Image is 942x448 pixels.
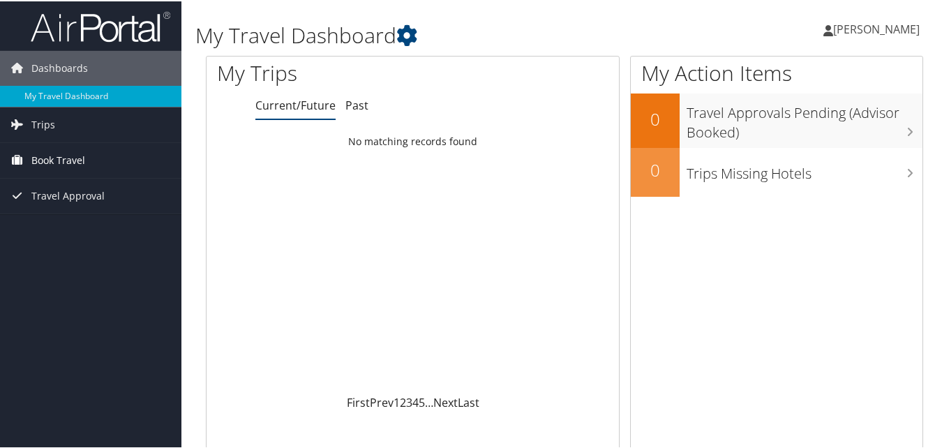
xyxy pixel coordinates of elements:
[347,394,370,409] a: First
[631,57,922,87] h1: My Action Items
[458,394,479,409] a: Last
[687,156,922,182] h3: Trips Missing Hotels
[345,96,368,112] a: Past
[217,57,437,87] h1: My Trips
[631,157,680,181] h2: 0
[687,95,922,141] h3: Travel Approvals Pending (Advisor Booked)
[823,7,934,49] a: [PERSON_NAME]
[833,20,920,36] span: [PERSON_NAME]
[195,20,687,49] h1: My Travel Dashboard
[425,394,433,409] span: …
[255,96,336,112] a: Current/Future
[631,147,922,195] a: 0Trips Missing Hotels
[631,92,922,146] a: 0Travel Approvals Pending (Advisor Booked)
[433,394,458,409] a: Next
[394,394,400,409] a: 1
[31,177,105,212] span: Travel Approval
[31,106,55,141] span: Trips
[400,394,406,409] a: 2
[412,394,419,409] a: 4
[207,128,619,153] td: No matching records found
[31,142,85,177] span: Book Travel
[370,394,394,409] a: Prev
[631,106,680,130] h2: 0
[419,394,425,409] a: 5
[406,394,412,409] a: 3
[31,9,170,42] img: airportal-logo.png
[31,50,88,84] span: Dashboards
